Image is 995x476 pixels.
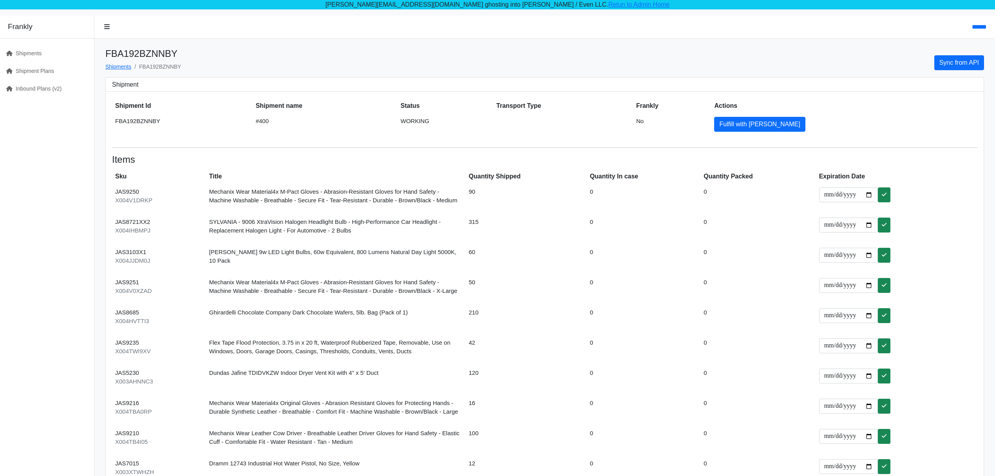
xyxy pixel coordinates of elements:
li: FBA192BZNNBY [131,63,181,71]
h1: FBA192BZNNBY [105,48,181,60]
td: 0 [587,365,701,396]
td: 0 [700,184,816,214]
button: Sync from API [934,55,984,70]
th: Expiration Date [816,169,977,184]
td: 16 [466,396,587,426]
th: Quantity In case [587,169,701,184]
td: WORKING [398,114,494,135]
td: 315 [466,214,587,245]
th: Title [206,169,466,184]
td: Mechanix Wear Leather Cow Driver - Breathable Leather Driver Gloves for Hand Safety - Elastic Cuf... [206,426,466,456]
td: 0 [587,245,701,275]
td: No [633,114,711,135]
th: Quantity Packed [700,169,816,184]
p: X003AHNNC3 [115,377,203,386]
th: Status [398,98,494,114]
td: 0 [700,245,816,275]
td: 42 [466,335,587,365]
td: JAS5230 [112,365,206,396]
td: 0 [700,275,816,305]
td: 50 [466,275,587,305]
p: X004JJDM0J [115,256,203,265]
p: X004V0XZAD [115,287,203,296]
td: 0 [700,305,816,335]
th: Actions [711,98,977,114]
p: X004TBA0RP [115,407,203,416]
td: 0 [587,396,701,426]
th: Shipment name [253,98,398,114]
p: X004HVTTI3 [115,317,203,326]
button: Fulfill with [PERSON_NAME] [714,117,805,132]
td: JAS9250 [112,184,206,214]
th: Frankly [633,98,711,114]
td: FBA192BZNNBY [112,114,253,135]
td: 0 [587,214,701,245]
td: SYLVANIA - 9006 XtraVision Halogen Headlight Bulb - High-Performance Car Headlight - Replacement ... [206,214,466,245]
td: JAS8721XX2 [112,214,206,245]
td: Mechanix Wear Material4x Original Gloves - Abrasion Resistant Gloves for Protecting Hands - Durab... [206,396,466,426]
h4: Items [112,154,977,165]
td: [PERSON_NAME] 9w LED Light Bulbs, 60w Equivalent, 800 Lumens Natural Day Light 5000K, 10 Pack [206,245,466,275]
p: X004TWI9XV [115,347,203,356]
p: X004IHBMPJ [115,226,203,235]
td: #400 [253,114,398,135]
td: Mechanix Wear Material4x M-Pact Gloves - Abrasion-Resistant Gloves for Hand Safety - Machine Wash... [206,184,466,214]
td: 0 [587,335,701,365]
a: Shipments [105,64,131,70]
td: 0 [700,335,816,365]
td: 210 [466,305,587,335]
th: Quantity Shipped [466,169,587,184]
td: 0 [700,365,816,396]
td: 0 [587,305,701,335]
p: X004TB4I05 [115,438,203,447]
td: JAS9251 [112,275,206,305]
td: JAS9235 [112,335,206,365]
td: Ghirardelli Chocolate Company Dark Chocolate Wafers, 5lb. Bag (Pack of 1) [206,305,466,335]
td: 0 [700,426,816,456]
td: JAS9210 [112,426,206,456]
th: Sku [112,169,206,184]
td: 90 [466,184,587,214]
td: 120 [466,365,587,396]
td: 60 [466,245,587,275]
h3: Shipment [112,81,977,88]
td: 0 [700,214,816,245]
td: 0 [587,184,701,214]
td: Flex Tape Flood Protection, 3.75 in x 20 ft, Waterproof Rubberized Tape, Removable, Use on Window... [206,335,466,365]
td: 0 [587,275,701,305]
th: Transport Type [493,98,633,114]
td: Dundas Jafine TDIDVKZW Indoor Dryer Vent Kit with 4" x 5' Duct [206,365,466,396]
td: Mechanix Wear Material4x M-Pact Gloves - Abrasion-Resistant Gloves for Hand Safety - Machine Wash... [206,275,466,305]
a: Retun to Admin Home [608,1,670,8]
td: 0 [700,396,816,426]
p: X004V1DRKP [115,196,203,205]
td: JAS9216 [112,396,206,426]
th: Shipment Id [112,98,253,114]
td: 0 [587,426,701,456]
td: JAS3103X1 [112,245,206,275]
td: JAS8685 [112,305,206,335]
td: 100 [466,426,587,456]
